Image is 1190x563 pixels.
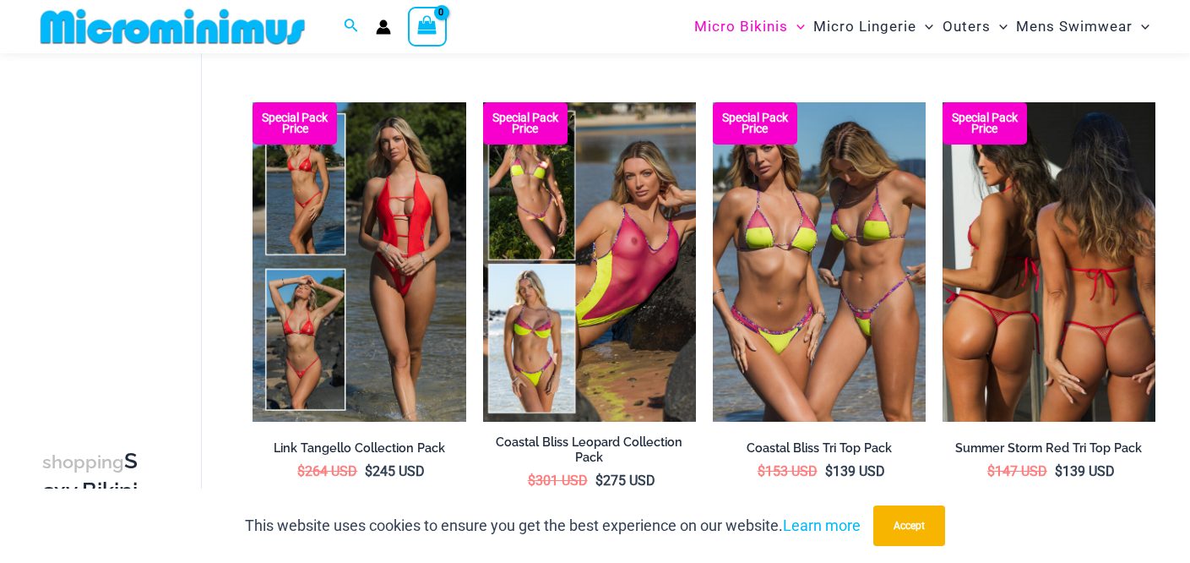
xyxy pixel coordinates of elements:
bdi: 245 USD [365,463,425,479]
a: Coastal Bliss Tri Top Pack [713,440,926,462]
span: shopping [42,451,124,473]
a: Collection Pack Collection Pack BCollection Pack B [253,102,465,422]
button: Accept [873,506,945,546]
p: This website uses cookies to ensure you get the best experience on our website. [245,513,861,538]
a: Link Tangello Collection Pack [253,440,465,462]
span: Micro Bikinis [694,5,788,48]
a: Coastal Bliss Leopard Sunset Collection Pack C Coastal Bliss Leopard Sunset Collection Pack BCoas... [483,102,696,422]
span: Menu Toggle [991,5,1008,48]
span: $ [987,463,995,479]
h3: Sexy Bikini Sets [42,447,142,533]
span: Outers [943,5,991,48]
img: Collection Pack [253,102,465,422]
span: $ [365,463,372,479]
span: $ [1055,463,1062,479]
img: Coastal Bliss Leopard Sunset Collection Pack C [483,102,696,422]
a: Account icon link [376,19,391,35]
bdi: 264 USD [297,463,357,479]
b: Special Pack Price [253,112,337,134]
bdi: 153 USD [758,463,818,479]
span: $ [595,473,603,489]
h2: Summer Storm Red Tri Top Pack [943,440,1155,456]
span: Mens Swimwear [1016,5,1133,48]
bdi: 139 USD [825,463,885,479]
b: Special Pack Price [483,112,568,134]
b: Special Pack Price [713,112,797,134]
a: Learn more [783,517,861,534]
bdi: 275 USD [595,473,655,489]
iframe: TrustedSite Certified [42,57,194,395]
span: Menu Toggle [916,5,933,48]
img: Coastal Bliss Leopard Sunset Tri Top Pack [713,102,926,422]
a: Coastal Bliss Leopard Collection Pack [483,435,696,473]
bdi: 139 USD [1055,463,1115,479]
span: $ [758,463,765,479]
bdi: 147 USD [987,463,1047,479]
span: Menu Toggle [788,5,805,48]
nav: Site Navigation [687,3,1156,51]
bdi: 301 USD [528,473,588,489]
a: View Shopping Cart, empty [408,7,447,46]
span: $ [825,463,833,479]
a: Coastal Bliss Leopard Sunset Tri Top Pack Coastal Bliss Leopard Sunset Tri Top Pack BCoastal Blis... [713,102,926,422]
img: Summer Storm Red Tri Top Pack B [943,102,1155,422]
a: Micro BikinisMenu ToggleMenu Toggle [690,5,809,48]
a: Summer Storm Red Tri Top Pack F Summer Storm Red Tri Top Pack BSummer Storm Red Tri Top Pack B [943,102,1155,422]
h2: Coastal Bliss Tri Top Pack [713,440,926,456]
span: Micro Lingerie [813,5,916,48]
span: Menu Toggle [1133,5,1149,48]
img: MM SHOP LOGO FLAT [34,8,312,46]
span: $ [297,463,305,479]
a: Micro LingerieMenu ToggleMenu Toggle [809,5,937,48]
span: $ [528,473,535,489]
h2: Coastal Bliss Leopard Collection Pack [483,435,696,466]
a: Summer Storm Red Tri Top Pack [943,440,1155,462]
a: OutersMenu ToggleMenu Toggle [938,5,1012,48]
a: Mens SwimwearMenu ToggleMenu Toggle [1012,5,1154,48]
a: Search icon link [344,16,359,37]
h2: Link Tangello Collection Pack [253,440,465,456]
b: Special Pack Price [943,112,1027,134]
